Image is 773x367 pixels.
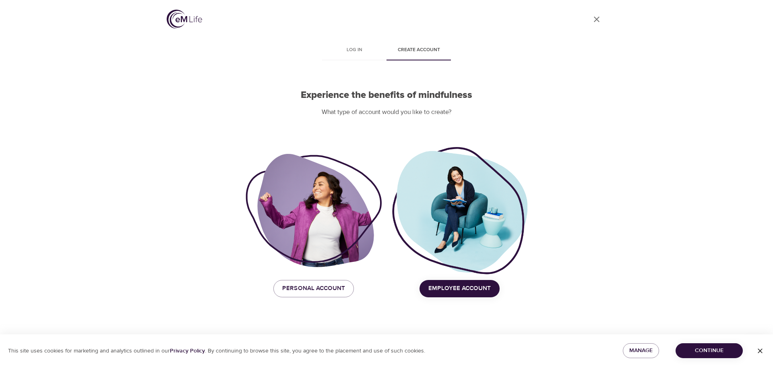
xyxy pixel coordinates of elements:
[420,280,500,297] button: Employee Account
[676,343,743,358] button: Continue
[273,280,354,297] button: Personal Account
[167,10,202,29] img: logo
[327,46,382,54] span: Log in
[623,343,659,358] button: Manage
[629,346,653,356] span: Manage
[428,283,491,294] span: Employee Account
[246,89,527,101] h2: Experience the benefits of mindfulness
[682,346,736,356] span: Continue
[170,347,205,355] a: Privacy Policy
[282,283,345,294] span: Personal Account
[587,10,606,29] a: close
[246,108,527,117] p: What type of account would you like to create?
[391,46,446,54] span: Create account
